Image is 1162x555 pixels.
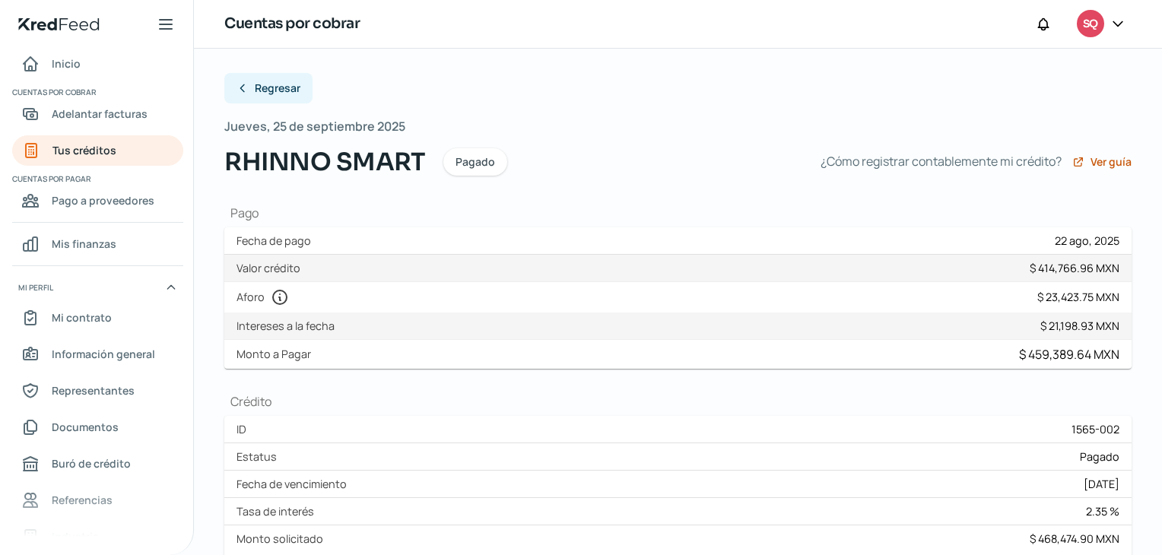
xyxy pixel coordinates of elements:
[12,522,183,552] a: Industria
[12,449,183,479] a: Buró de crédito
[52,54,81,73] span: Inicio
[52,454,131,473] span: Buró de crédito
[237,531,329,546] label: Monto solicitado
[237,233,317,248] label: Fecha de pago
[456,157,495,167] span: Pagado
[1080,449,1119,464] span: Pagado
[1019,346,1119,363] div: $ 459,389.64 MXN
[52,527,99,546] span: Industria
[224,13,360,35] h1: Cuentas por cobrar
[12,49,183,79] a: Inicio
[12,376,183,406] a: Representantes
[12,99,183,129] a: Adelantar facturas
[1030,261,1119,275] div: $ 414,766.96 MXN
[52,104,148,123] span: Adelantar facturas
[12,229,183,259] a: Mis finanzas
[12,135,183,166] a: Tus créditos
[224,393,1132,410] h1: Crédito
[237,477,353,491] label: Fecha de vencimiento
[255,83,300,94] span: Regresar
[1030,531,1119,546] div: $ 468,474.90 MXN
[1072,156,1132,168] a: Ver guía
[18,281,53,294] span: Mi perfil
[1086,504,1119,519] div: 2.35 %
[237,422,252,436] label: ID
[12,339,183,369] a: Información general
[1083,15,1097,33] span: SQ
[237,261,306,275] label: Valor crédito
[52,234,116,253] span: Mis finanzas
[52,417,119,436] span: Documentos
[1084,477,1119,491] div: [DATE]
[1091,157,1132,167] span: Ver guía
[1055,233,1119,248] div: 22 ago, 2025
[12,172,181,186] span: Cuentas por pagar
[821,151,1062,173] span: ¿Cómo registrar contablemente mi crédito?
[237,319,341,333] label: Intereses a la fecha
[12,412,183,442] a: Documentos
[1037,290,1119,304] div: $ 23,423.75 MXN
[52,191,154,210] span: Pago a proveedores
[52,490,113,509] span: Referencias
[237,347,317,361] label: Monto a Pagar
[12,85,181,99] span: Cuentas por cobrar
[237,288,295,306] label: Aforo
[52,308,112,327] span: Mi contrato
[1072,422,1119,436] div: 1565-002
[12,303,183,333] a: Mi contrato
[224,73,313,103] button: Regresar
[52,141,116,160] span: Tus créditos
[12,186,183,216] a: Pago a proveedores
[237,504,320,519] label: Tasa de interés
[52,344,155,363] span: Información general
[224,205,1132,221] h1: Pago
[224,116,405,138] span: Jueves, 25 de septiembre 2025
[1040,319,1119,333] div: $ 21,198.93 MXN
[52,381,135,400] span: Representantes
[237,449,283,464] label: Estatus
[12,485,183,515] a: Referencias
[224,144,425,180] span: RHINNO SMART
